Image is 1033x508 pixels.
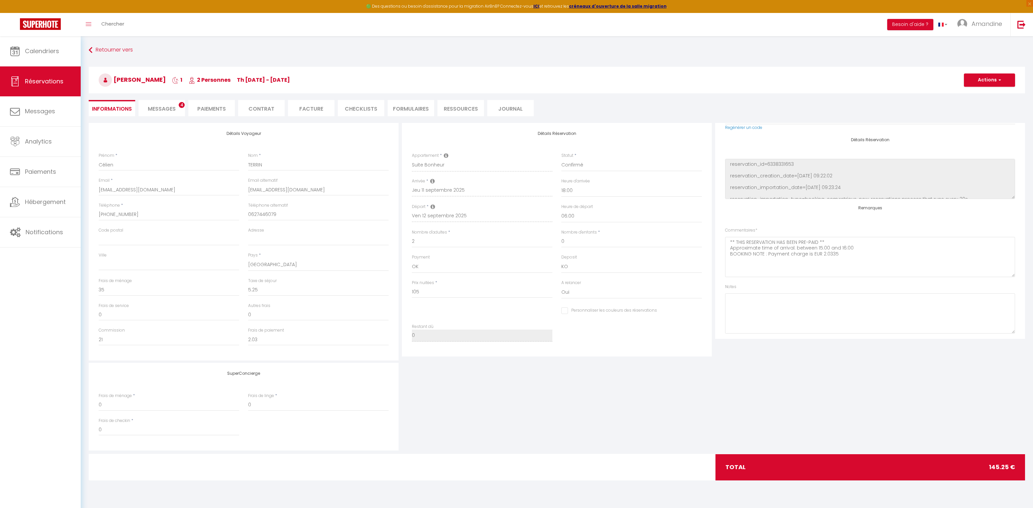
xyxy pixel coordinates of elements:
[99,202,120,209] label: Téléphone
[248,393,274,399] label: Frais de linge
[561,280,581,286] label: A relancer
[725,284,736,290] label: Notes
[1017,20,1026,29] img: logout
[412,131,702,136] h4: Détails Réservation
[189,76,231,84] span: 2 Personnes
[99,418,130,424] label: Frais de checkin
[26,228,63,236] span: Notifications
[338,100,384,116] li: CHECKLISTS
[5,3,25,23] button: Ouvrir le widget de chat LiveChat
[25,137,52,146] span: Analytics
[412,178,425,184] label: Arrivée
[89,100,135,116] li: Informations
[569,3,667,9] a: créneaux d'ouverture de la salle migration
[25,77,63,85] span: Réservations
[561,152,573,159] label: Statut
[887,19,933,30] button: Besoin d'aide ?
[412,229,447,236] label: Nombre d'adultes
[101,20,124,27] span: Chercher
[437,100,484,116] li: Ressources
[25,47,59,55] span: Calendriers
[99,177,110,184] label: Email
[412,152,439,159] label: Appartement
[179,102,185,108] span: 4
[99,371,389,376] h4: SuperConcierge
[561,254,577,260] label: Deposit
[89,44,1025,56] a: Retourner vers
[99,278,132,284] label: Frais de ménage
[533,3,539,9] a: ICI
[725,206,1015,210] h4: Remarques
[957,19,967,29] img: ...
[188,100,235,116] li: Paiements
[20,18,61,30] img: Super Booking
[148,105,176,113] span: Messages
[25,167,56,176] span: Paiements
[248,227,264,234] label: Adresse
[248,177,278,184] label: Email alternatif
[561,204,593,210] label: Heure de départ
[248,152,258,159] label: Nom
[725,138,1015,142] h4: Détails Réservation
[412,254,430,260] label: Payment
[388,100,434,116] li: FORMULAIRES
[25,107,55,115] span: Messages
[99,252,107,258] label: Ville
[248,278,277,284] label: Taxe de séjour
[248,303,270,309] label: Autres frais
[487,100,534,116] li: Journal
[412,324,433,330] label: Restant dû
[172,76,182,84] span: 1
[725,125,762,130] a: Regénérer un code
[99,152,114,159] label: Prénom
[99,393,132,399] label: Frais de ménage
[96,13,129,36] a: Chercher
[561,229,597,236] label: Nombre d'enfants
[715,454,1025,480] div: total
[412,280,434,286] label: Prix nuitées
[99,75,166,84] span: [PERSON_NAME]
[238,100,285,116] li: Contrat
[725,227,757,234] label: Commentaires
[972,20,1002,28] span: Amandine
[964,73,1015,87] button: Actions
[952,13,1010,36] a: ... Amandine
[248,327,284,334] label: Frais de paiement
[288,100,334,116] li: Facture
[99,327,125,334] label: Commission
[237,76,290,84] span: Th [DATE] - [DATE]
[248,202,288,209] label: Téléphone alternatif
[989,462,1015,472] span: 145.25 €
[99,227,123,234] label: Code postal
[25,198,66,206] span: Hébergement
[99,303,129,309] label: Frais de service
[561,178,590,184] label: Heure d'arrivée
[248,252,258,258] label: Pays
[412,204,425,210] label: Départ
[99,131,389,136] h4: Détails Voyageur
